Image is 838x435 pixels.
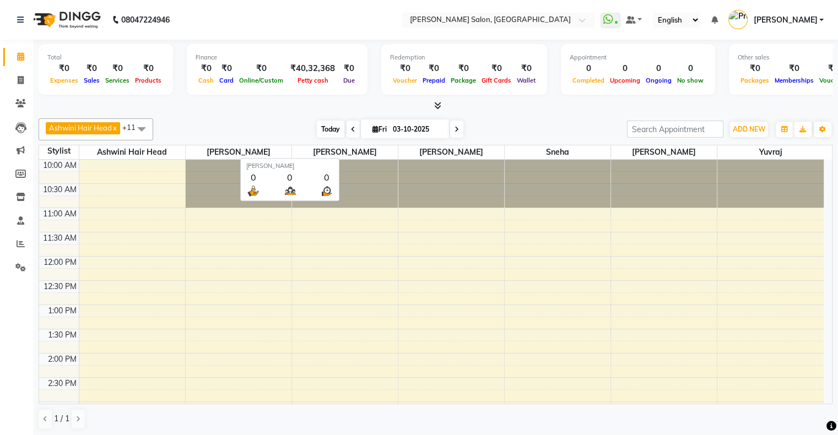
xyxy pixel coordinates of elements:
span: Yuvraj [717,145,824,159]
div: Finance [196,53,359,62]
input: Search Appointment [627,121,723,138]
span: [PERSON_NAME] [611,145,717,159]
div: ₹0 [772,62,817,75]
span: Gift Cards [479,77,514,84]
span: 1 / 1 [54,413,69,425]
div: 0 [320,171,333,184]
span: [PERSON_NAME] [292,145,398,159]
img: logo [28,4,104,35]
div: Redemption [390,53,538,62]
div: 0 [283,171,297,184]
div: 2:00 PM [46,354,79,365]
span: Online/Custom [236,77,286,84]
a: x [112,123,117,132]
div: 11:30 AM [41,232,79,244]
span: Card [217,77,236,84]
span: Wallet [514,77,538,84]
span: Sales [81,77,102,84]
div: ₹0 [217,62,236,75]
div: 0 [246,171,260,184]
span: Ongoing [643,77,674,84]
div: ₹0 [339,62,359,75]
div: ₹0 [236,62,286,75]
span: Memberships [772,77,817,84]
span: ADD NEW [733,125,765,133]
div: 0 [643,62,674,75]
div: 11:00 AM [41,208,79,220]
img: serve.png [246,184,260,198]
div: 10:00 AM [41,160,79,171]
span: Upcoming [607,77,643,84]
div: ₹0 [47,62,81,75]
span: [PERSON_NAME] [753,14,817,26]
span: Sneha [505,145,610,159]
span: Products [132,77,164,84]
div: ₹0 [479,62,514,75]
div: ₹40,32,368 [286,62,339,75]
span: Ashwini Hair Head [79,145,185,159]
div: 0 [607,62,643,75]
div: ₹0 [420,62,448,75]
img: Pradip Vaishnav [728,10,748,29]
div: 3:00 PM [46,402,79,414]
div: 1:30 PM [46,329,79,341]
div: [PERSON_NAME] [246,161,333,171]
div: ₹0 [448,62,479,75]
span: Services [102,77,132,84]
img: queue.png [283,184,297,198]
span: Fri [370,125,390,133]
div: Stylist [39,145,79,157]
div: ₹0 [738,62,772,75]
span: Petty cash [295,77,331,84]
span: +11 [122,123,144,132]
span: Today [317,121,344,138]
div: ₹0 [196,62,217,75]
span: Prepaid [420,77,448,84]
span: Cash [196,77,217,84]
img: wait_time.png [320,184,333,198]
div: 0 [674,62,706,75]
b: 08047224946 [121,4,170,35]
span: [PERSON_NAME] [186,145,291,159]
div: 12:30 PM [41,281,79,292]
div: 10:30 AM [41,184,79,195]
span: Completed [570,77,607,84]
div: Total [47,53,164,62]
div: ₹0 [390,62,420,75]
span: Package [448,77,479,84]
span: Packages [738,77,772,84]
div: ₹0 [132,62,164,75]
div: ₹0 [514,62,538,75]
div: ₹0 [81,62,102,75]
div: ₹0 [102,62,132,75]
div: 1:00 PM [46,305,79,317]
span: [PERSON_NAME] [398,145,504,159]
div: 12:00 PM [41,257,79,268]
div: 2:30 PM [46,378,79,389]
span: Ashwini Hair Head [49,123,112,132]
span: Due [340,77,358,84]
span: No show [674,77,706,84]
div: Appointment [570,53,706,62]
span: Expenses [47,77,81,84]
div: 0 [570,62,607,75]
input: 2025-10-03 [390,121,445,138]
button: ADD NEW [730,122,768,137]
span: Voucher [390,77,420,84]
